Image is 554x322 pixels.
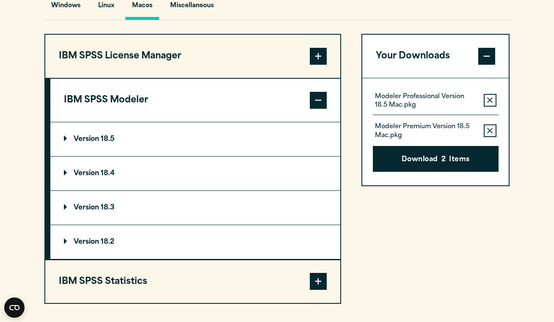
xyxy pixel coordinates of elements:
[362,35,509,78] button: Your Downloads
[373,146,499,172] button: Download2Items
[64,239,114,245] p: Version 18.2
[45,35,340,78] button: IBM SPSS License Manager
[50,225,340,259] summary: Version 18.2
[375,123,477,140] p: Modeler Premium Version 18.5 Mac.pkg
[50,122,340,259] div: IBM SPSS Modeler
[64,170,115,177] p: Version 18.4
[441,154,446,165] span: 2
[362,78,509,186] div: Your Downloads
[375,93,477,110] p: Modeler Professional Version 18.5 Mac.pkg
[50,157,340,190] summary: Version 18.4
[64,204,115,211] p: Version 18.3
[50,191,340,225] summary: Version 18.3
[64,136,115,143] p: Version 18.5
[50,122,340,156] summary: Version 18.5
[50,79,340,122] button: IBM SPSS Modeler
[4,297,25,318] button: Open CMP widget
[45,260,340,303] button: IBM SPSS Statistics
